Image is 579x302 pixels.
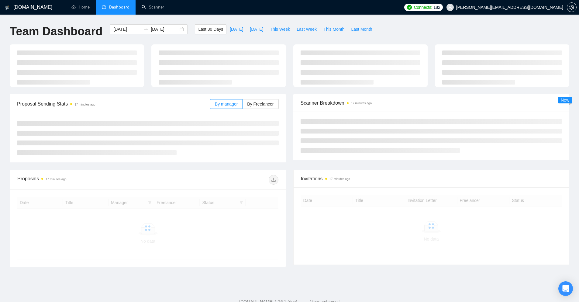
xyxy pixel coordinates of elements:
[5,3,9,12] img: logo
[10,24,102,39] h1: Team Dashboard
[143,27,148,32] span: swap-right
[195,24,226,34] button: Last 30 Days
[226,24,246,34] button: [DATE]
[407,5,412,10] img: upwork-logo.png
[247,102,274,106] span: By Freelancer
[151,26,178,33] input: End date
[293,24,320,34] button: Last Week
[320,24,348,34] button: This Month
[567,5,577,10] a: setting
[17,100,210,108] span: Proposal Sending Stats
[351,26,372,33] span: Last Month
[250,26,263,33] span: [DATE]
[267,24,293,34] button: This Week
[198,26,223,33] span: Last 30 Days
[142,5,164,10] a: searchScanner
[348,24,375,34] button: Last Month
[414,4,432,11] span: Connects:
[102,5,106,9] span: dashboard
[246,24,267,34] button: [DATE]
[113,26,141,33] input: Start date
[17,175,148,185] div: Proposals
[351,102,372,105] time: 17 minutes ago
[71,5,90,10] a: homeHome
[301,99,562,107] span: Scanner Breakdown
[270,26,290,33] span: This Week
[143,27,148,32] span: to
[46,178,66,181] time: 17 minutes ago
[433,4,440,11] span: 182
[215,102,238,106] span: By manager
[448,5,452,9] span: user
[230,26,243,33] span: [DATE]
[558,281,573,296] div: Open Intercom Messenger
[297,26,317,33] span: Last Week
[561,98,569,102] span: New
[323,26,344,33] span: This Month
[74,103,95,106] time: 17 minutes ago
[301,175,562,182] span: Invitations
[329,177,350,181] time: 17 minutes ago
[567,2,577,12] button: setting
[109,5,129,10] span: Dashboard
